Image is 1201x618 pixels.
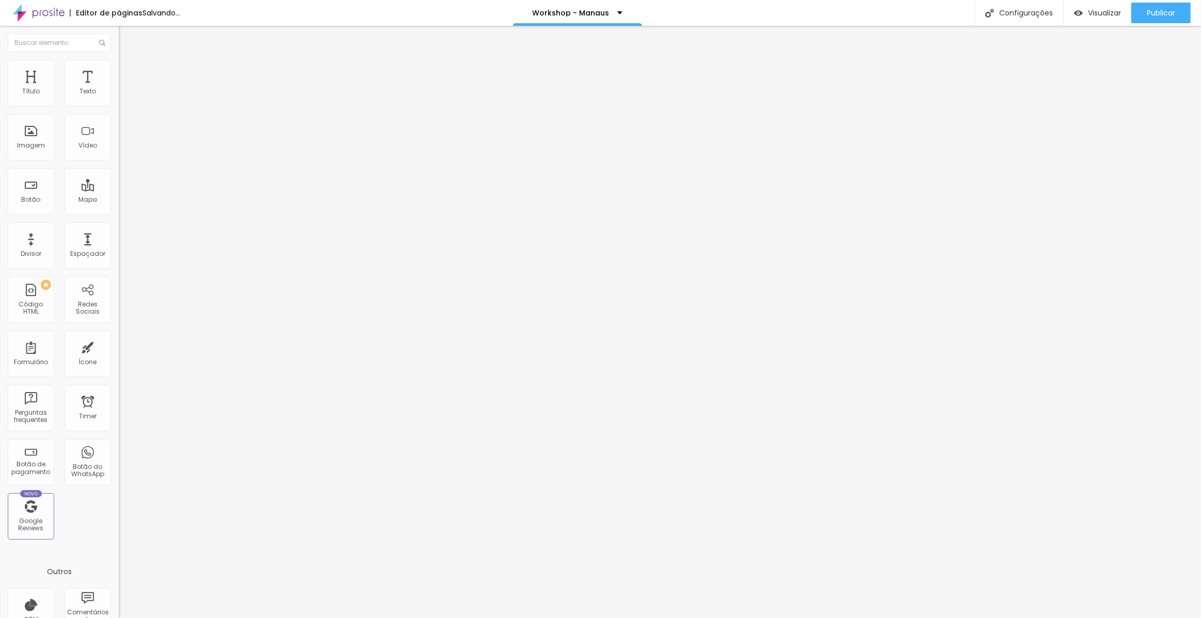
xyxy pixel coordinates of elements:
div: Botão [22,196,41,203]
iframe: Editor [119,26,1201,618]
img: view-1.svg [1074,9,1083,18]
div: Botão do WhatsApp [67,463,108,478]
div: Salvando... [142,9,180,17]
input: Buscar elemento [8,34,111,52]
span: Publicar [1147,9,1175,17]
div: Título [22,88,40,95]
div: Espaçador [70,250,105,257]
button: Visualizar [1064,3,1131,23]
div: Mapa [78,196,97,203]
div: Código HTML [10,301,51,316]
button: Publicar [1131,3,1191,23]
p: Workshop - Manaus [533,9,610,17]
img: Icone [985,9,994,18]
div: Timer [79,413,97,420]
div: Vídeo [78,142,97,149]
div: Imagem [17,142,45,149]
div: Ícone [79,359,97,366]
div: Texto [79,88,96,95]
div: Novo [20,490,42,497]
div: Redes Sociais [67,301,108,316]
div: Divisor [21,250,41,257]
div: Botão de pagamento [10,461,51,476]
div: Perguntas frequentes [10,409,51,424]
div: Formulário [14,359,48,366]
span: Visualizar [1088,9,1121,17]
div: Google Reviews [10,517,51,532]
img: Icone [99,40,105,46]
div: Editor de páginas [70,9,142,17]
